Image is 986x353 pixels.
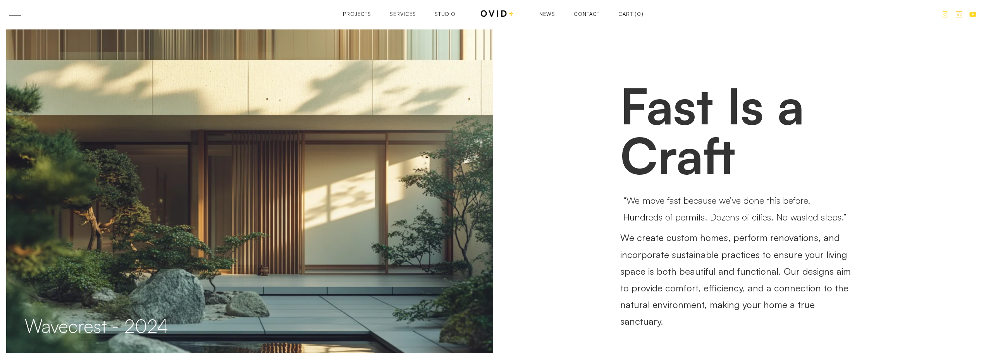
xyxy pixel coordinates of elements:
[623,192,850,226] p: “We move fast because we’ve done this before. Hundreds of permits. Dozens of cities. No wasted st...
[637,12,641,17] div: 0
[574,12,600,17] a: Contact
[390,12,416,17] a: Services
[25,316,169,336] h2: Wavecrest - 2024
[635,12,637,17] div: (
[343,12,371,17] a: Projects
[642,12,644,17] div: )
[620,74,804,186] strong: Fast Is a Craft
[539,12,555,17] a: News
[618,12,644,17] a: Open empty cart
[620,229,853,330] p: We create custom homes, perform renovations, and incorporate sustainable practices to ensure your...
[435,12,456,17] a: Studio
[618,12,633,17] div: Cart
